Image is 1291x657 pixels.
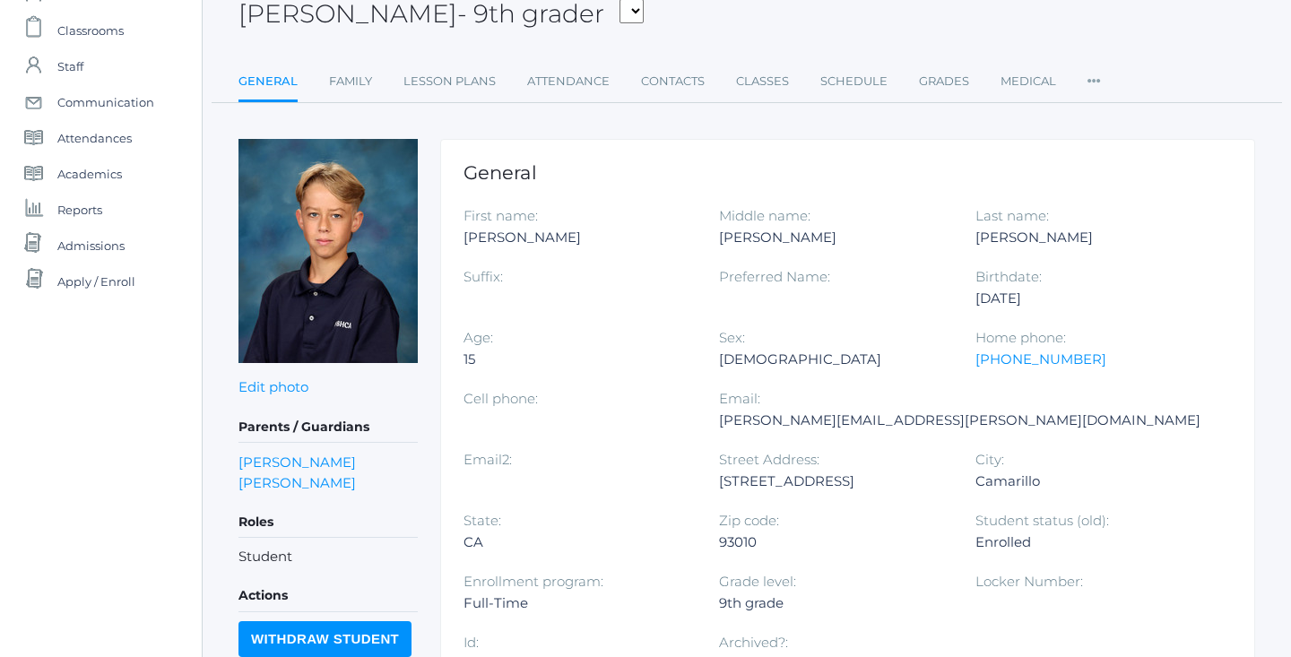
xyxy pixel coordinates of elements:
[464,451,512,468] label: Email2:
[719,592,948,614] div: 9th grade
[238,507,418,538] h5: Roles
[57,156,122,192] span: Academics
[238,547,418,567] li: Student
[719,634,788,651] label: Archived?:
[820,64,888,99] a: Schedule
[975,288,1204,309] div: [DATE]
[736,64,789,99] a: Classes
[57,264,135,299] span: Apply / Enroll
[464,390,538,407] label: Cell phone:
[464,573,603,590] label: Enrollment program:
[238,378,308,395] a: Edit photo
[464,268,503,285] label: Suffix:
[719,471,948,492] div: [STREET_ADDRESS]
[719,451,819,468] label: Street Address:
[57,13,124,48] span: Classrooms
[238,581,418,611] h5: Actions
[329,64,372,99] a: Family
[464,512,501,529] label: State:
[464,634,479,651] label: Id:
[975,451,1004,468] label: City:
[719,227,948,248] div: [PERSON_NAME]
[464,532,692,553] div: CA
[719,207,810,224] label: Middle name:
[57,228,125,264] span: Admissions
[975,329,1066,346] label: Home phone:
[57,192,102,228] span: Reports
[975,512,1109,529] label: Student status (old):
[464,207,538,224] label: First name:
[238,472,356,493] a: [PERSON_NAME]
[464,162,1232,183] h1: General
[719,268,830,285] label: Preferred Name:
[238,452,356,472] a: [PERSON_NAME]
[403,64,496,99] a: Lesson Plans
[57,48,83,84] span: Staff
[238,139,418,363] img: Asher Burke
[1001,64,1056,99] a: Medical
[238,621,412,657] input: Withdraw Student
[975,350,1106,367] a: [PHONE_NUMBER]
[57,120,132,156] span: Attendances
[464,349,692,370] div: 15
[641,64,705,99] a: Contacts
[719,410,1200,431] div: [PERSON_NAME][EMAIL_ADDRESS][PERSON_NAME][DOMAIN_NAME]
[975,268,1042,285] label: Birthdate:
[464,329,493,346] label: Age:
[975,227,1204,248] div: [PERSON_NAME]
[527,64,610,99] a: Attendance
[975,207,1049,224] label: Last name:
[238,64,298,102] a: General
[975,532,1204,553] div: Enrolled
[238,412,418,443] h5: Parents / Guardians
[464,227,692,248] div: [PERSON_NAME]
[919,64,969,99] a: Grades
[719,390,760,407] label: Email:
[719,512,779,529] label: Zip code:
[57,84,154,120] span: Communication
[975,573,1083,590] label: Locker Number:
[975,471,1204,492] div: Camarillo
[719,349,948,370] div: [DEMOGRAPHIC_DATA]
[464,592,692,614] div: Full-Time
[719,329,745,346] label: Sex:
[719,532,948,553] div: 93010
[719,573,796,590] label: Grade level:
